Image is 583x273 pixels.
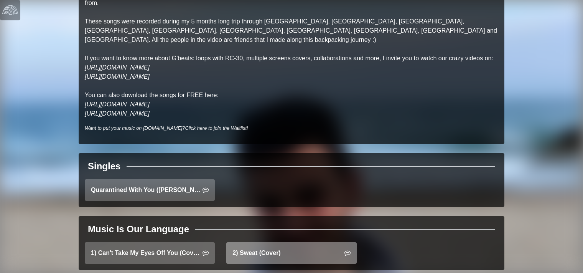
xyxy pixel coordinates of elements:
[85,125,248,131] i: Want to put your music on [DOMAIN_NAME]?
[85,101,150,108] a: [URL][DOMAIN_NAME]
[85,179,215,201] a: Quarantined With You ([PERSON_NAME])
[226,242,356,264] a: 2) Sweat (Cover)
[85,73,150,80] a: [URL][DOMAIN_NAME]
[88,222,189,236] div: Music Is Our Language
[185,125,248,131] a: Click here to join the Waitlist!
[85,242,215,264] a: 1) Can't Take My Eyes Off You (Cover)
[2,2,18,18] img: logo-white-4c48a5e4bebecaebe01ca5a9d34031cfd3d4ef9ae749242e8c4bf12ef99f53e8.png
[88,159,120,173] div: Singles
[85,110,150,117] a: [URL][DOMAIN_NAME]
[85,64,150,71] a: [URL][DOMAIN_NAME]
